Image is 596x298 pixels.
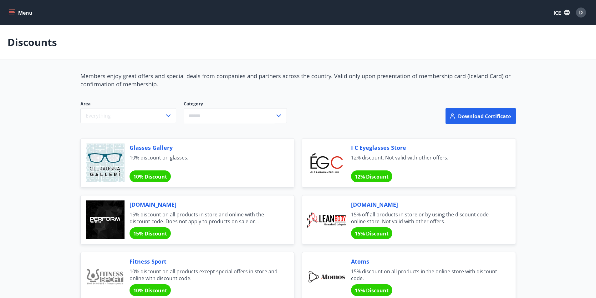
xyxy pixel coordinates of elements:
[133,287,167,294] font: 10% Discount
[355,287,389,294] font: 15% Discount
[573,5,588,20] button: D
[351,211,489,225] font: 15% off all products in store or by using the discount code online store. Not valid with other of...
[351,144,406,151] font: I C Eyeglasses Store
[351,201,398,208] font: [DOMAIN_NAME]
[446,108,516,124] button: Download certificate
[18,9,33,16] font: Menu
[80,72,511,88] font: Members enjoy great offers and special deals from companies and partners across the country. Vali...
[553,9,561,16] font: ICE
[130,268,278,282] font: 10% discount on all products except special offers in store and online with discount code.
[133,173,167,180] font: 10% Discount
[130,144,173,151] font: Glasses Gallery
[130,211,264,239] font: 15% discount on all products in store and online with the discount code. Does not apply to produc...
[355,173,389,180] font: 12% Discount
[184,101,203,107] font: Category
[355,230,389,237] font: 15% Discount
[130,154,188,161] font: 10% discount on glasses.
[351,154,448,161] font: 12% discount. Not valid with other offers.
[351,258,369,265] font: Atoms
[551,7,572,18] button: ICE
[579,9,583,16] font: D
[80,101,90,107] font: Area
[458,113,511,120] font: Download certificate
[133,230,167,237] font: 15% Discount
[351,268,497,282] font: 15% discount on all products in the online store with discount code.
[130,257,279,265] span: Fitness Sport
[8,35,57,49] font: Discounts
[86,112,111,119] font: Everything
[8,7,35,18] button: menu
[80,108,176,123] button: Everything
[130,200,279,209] span: [DOMAIN_NAME]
